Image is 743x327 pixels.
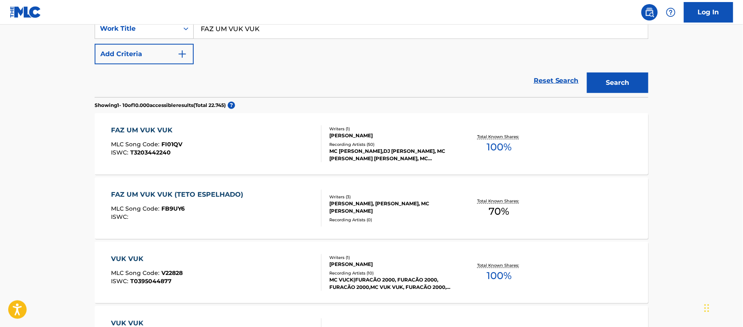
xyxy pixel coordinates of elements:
[487,268,512,283] span: 100 %
[587,73,648,93] button: Search
[95,18,648,97] form: Search Form
[329,217,453,223] div: Recording Artists ( 0 )
[489,204,510,219] span: 70 %
[162,205,185,212] span: FB9UY6
[329,254,453,261] div: Writers ( 1 )
[704,296,709,320] div: Arrastar
[162,269,183,277] span: V22828
[95,44,194,64] button: Add Criteria
[111,149,131,156] span: ISWC :
[95,242,648,303] a: VUK VUKMLC Song Code:V22828ISWC:T0395044877Writers (1)[PERSON_NAME]Recording Artists (10)MC VUCK|...
[702,288,743,327] iframe: Chat Widget
[666,7,676,17] img: help
[684,2,733,23] a: Log In
[487,140,512,154] span: 100 %
[329,194,453,200] div: Writers ( 3 )
[100,24,174,34] div: Work Title
[329,132,453,139] div: [PERSON_NAME]
[95,102,226,109] p: Showing 1 - 10 of 10.000 accessible results (Total 22.745 )
[530,72,583,90] a: Reset Search
[702,288,743,327] div: Widget de chat
[111,213,131,220] span: ISWC :
[111,125,183,135] div: FAZ UM VUK VUK
[10,6,41,18] img: MLC Logo
[228,102,235,109] span: ?
[329,126,453,132] div: Writers ( 1 )
[111,141,162,148] span: MLC Song Code :
[131,277,172,285] span: T0395044877
[329,261,453,268] div: [PERSON_NAME]
[95,113,648,175] a: FAZ UM VUK VUKMLC Song Code:FI01QVISWC:T3203442240Writers (1)[PERSON_NAME]Recording Artists (50)M...
[329,270,453,276] div: Recording Artists ( 10 )
[641,4,658,20] a: Public Search
[95,177,648,239] a: FAZ UM VUK VUK (TETO ESPELHADO)MLC Song Code:FB9UY6ISWC:Writers (3)[PERSON_NAME], [PERSON_NAME], ...
[177,49,187,59] img: 9d2ae6d4665cec9f34b9.svg
[477,198,521,204] p: Total Known Shares:
[663,4,679,20] div: Help
[111,269,162,277] span: MLC Song Code :
[131,149,171,156] span: T3203442240
[645,7,655,17] img: search
[329,141,453,148] div: Recording Artists ( 50 )
[329,276,453,291] div: MC VUCK|FURACÃO 2000, FURACÃO 2000, FURACÃO 2000,MC VUK VUK, FURACÃO 2000, FURACÃO 2000;MC VUCK
[111,205,162,212] span: MLC Song Code :
[162,141,183,148] span: FI01QV
[111,254,183,264] div: VUK VUK
[111,190,248,200] div: FAZ UM VUK VUK (TETO ESPELHADO)
[111,277,131,285] span: ISWC :
[477,134,521,140] p: Total Known Shares:
[477,262,521,268] p: Total Known Shares:
[329,200,453,215] div: [PERSON_NAME], [PERSON_NAME], MC [PERSON_NAME]
[329,148,453,162] div: MC [PERSON_NAME],DJ [PERSON_NAME], MC [PERSON_NAME] [PERSON_NAME], MC [PERSON_NAME] [PERSON_NAME]...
